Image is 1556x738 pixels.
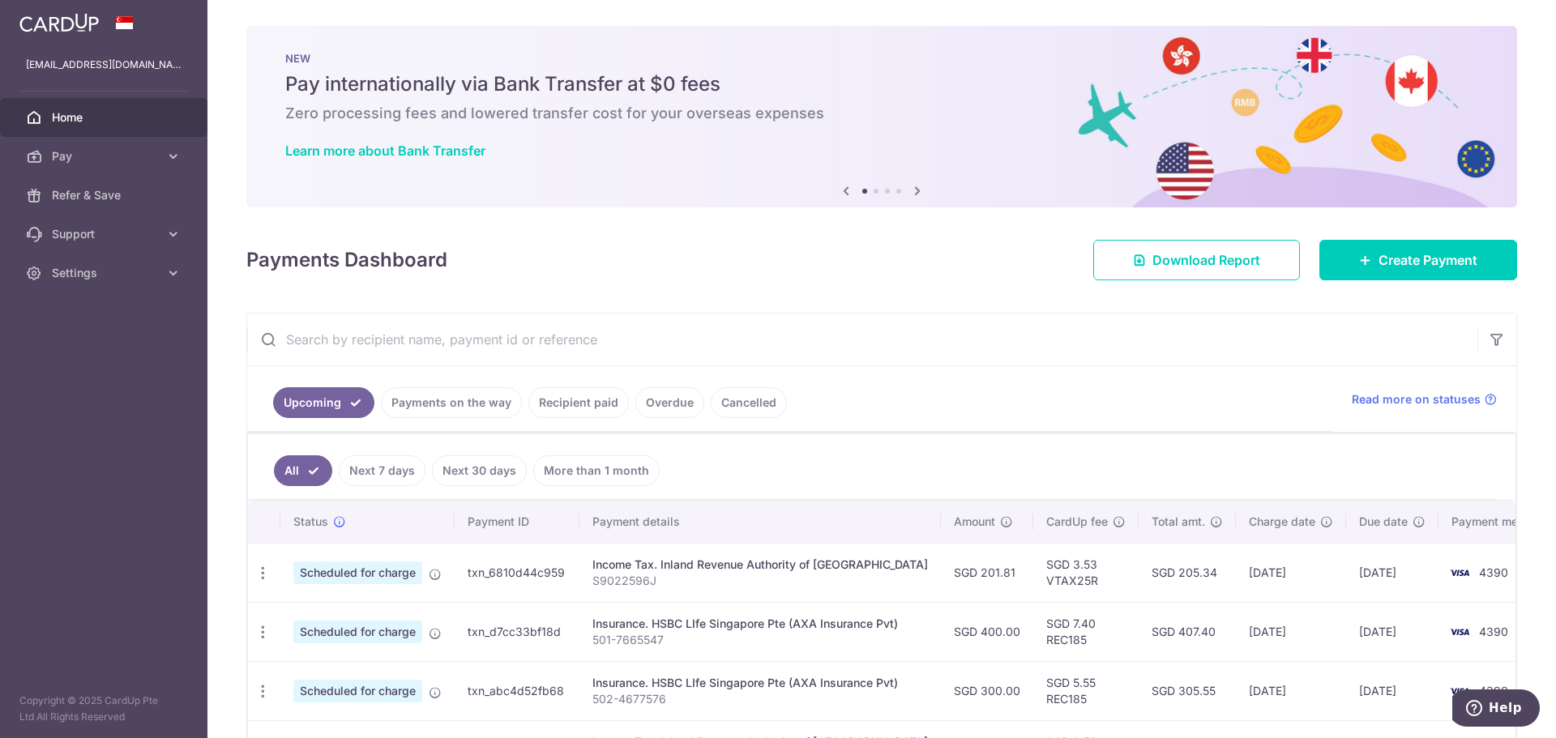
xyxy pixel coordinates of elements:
span: Create Payment [1379,250,1477,270]
a: Read more on statuses [1352,391,1497,407]
a: Payments on the way [381,387,522,418]
td: SGD 205.34 [1139,543,1236,602]
span: Total amt. [1152,514,1205,530]
a: Learn more about Bank Transfer [285,143,485,159]
span: Pay [52,148,159,164]
img: CardUp [19,13,99,32]
p: S9022596J [592,573,928,589]
th: Payment ID [455,501,579,543]
h5: Pay internationally via Bank Transfer at $0 fees [285,71,1478,97]
td: SGD 5.55 REC185 [1033,661,1139,720]
th: Payment details [579,501,941,543]
td: [DATE] [1236,661,1346,720]
span: Amount [954,514,995,530]
td: [DATE] [1236,543,1346,602]
span: CardUp fee [1046,514,1108,530]
p: 501-7665547 [592,632,928,648]
img: Bank Card [1443,622,1476,642]
td: SGD 7.40 REC185 [1033,602,1139,661]
a: Next 30 days [432,455,527,486]
a: Recipient paid [528,387,629,418]
p: 502-4677576 [592,691,928,707]
td: SGD 300.00 [941,661,1033,720]
span: Scheduled for charge [293,680,422,702]
span: Charge date [1249,514,1315,530]
td: txn_d7cc33bf18d [455,602,579,661]
img: Bank Card [1443,681,1476,701]
span: Scheduled for charge [293,621,422,643]
a: Upcoming [273,387,374,418]
td: SGD 407.40 [1139,602,1236,661]
td: [DATE] [1236,602,1346,661]
a: Download Report [1093,240,1300,280]
td: txn_6810d44c959 [455,543,579,602]
td: [DATE] [1346,661,1438,720]
span: Status [293,514,328,530]
h6: Zero processing fees and lowered transfer cost for your overseas expenses [285,104,1478,123]
p: NEW [285,52,1478,65]
span: Refer & Save [52,187,159,203]
a: Create Payment [1319,240,1517,280]
div: Insurance. HSBC LIfe Singapore Pte (AXA Insurance Pvt) [592,675,928,691]
td: SGD 3.53 VTAX25R [1033,543,1139,602]
div: Insurance. HSBC LIfe Singapore Pte (AXA Insurance Pvt) [592,616,928,632]
span: Scheduled for charge [293,561,422,584]
td: [DATE] [1346,602,1438,661]
a: Cancelled [711,387,787,418]
a: All [274,455,332,486]
a: Overdue [635,387,704,418]
a: Next 7 days [339,455,425,486]
span: Download Report [1152,250,1260,270]
img: Bank transfer banner [246,26,1517,207]
input: Search by recipient name, payment id or reference [247,314,1477,365]
td: SGD 400.00 [941,602,1033,661]
span: 4390 [1479,565,1508,579]
span: Home [52,109,159,126]
td: [DATE] [1346,543,1438,602]
img: Bank Card [1443,563,1476,582]
span: 4390 [1479,684,1508,697]
span: 4390 [1479,625,1508,638]
span: Settings [52,265,159,281]
iframe: Opens a widget where you can find more information [1452,689,1540,730]
span: Read more on statuses [1352,391,1481,407]
a: More than 1 month [533,455,660,486]
span: Support [52,226,159,242]
td: SGD 305.55 [1139,661,1236,720]
div: Income Tax. Inland Revenue Authority of [GEOGRAPHIC_DATA] [592,557,928,573]
p: [EMAIL_ADDRESS][DOMAIN_NAME] [26,57,182,73]
span: Due date [1359,514,1408,530]
h4: Payments Dashboard [246,245,447,275]
td: SGD 201.81 [941,543,1033,602]
td: txn_abc4d52fb68 [455,661,579,720]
